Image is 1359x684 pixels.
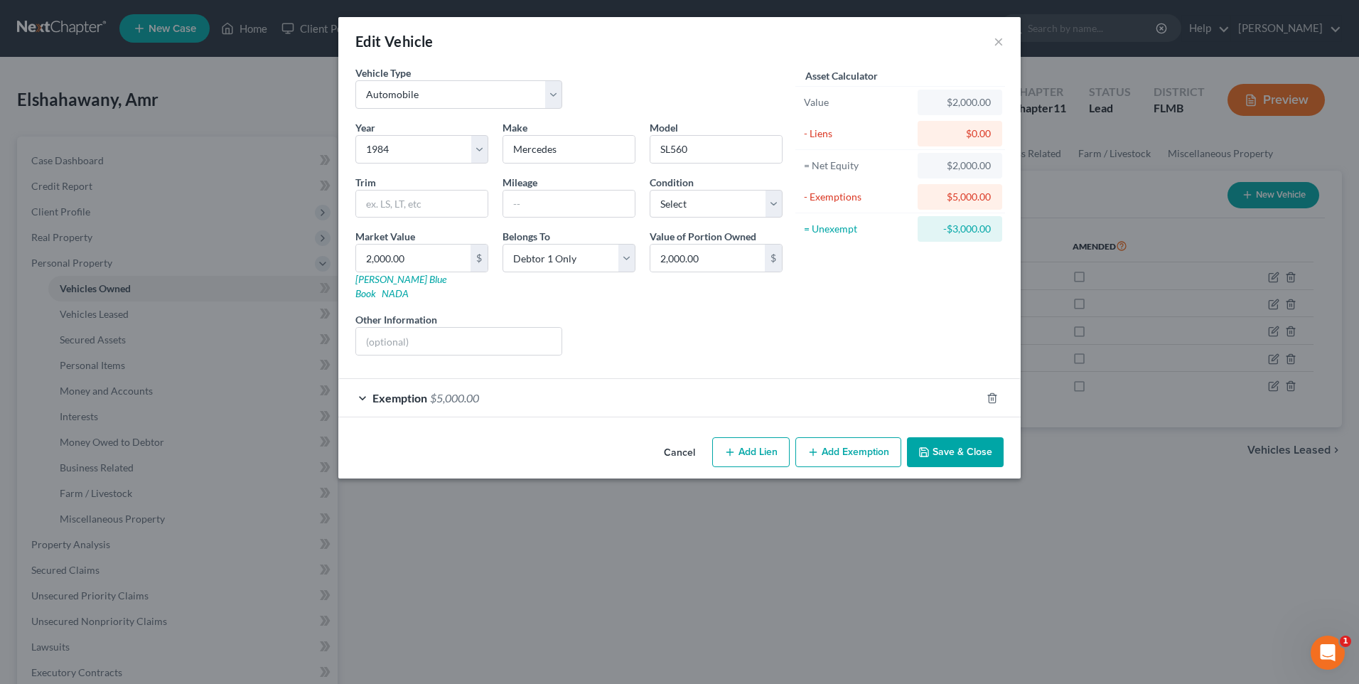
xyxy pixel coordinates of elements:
[650,245,765,272] input: 0.00
[372,391,427,405] span: Exemption
[355,65,411,80] label: Vehicle Type
[994,33,1004,50] button: ×
[503,175,537,190] label: Mileage
[650,120,678,135] label: Model
[355,229,415,244] label: Market Value
[805,68,878,83] label: Asset Calculator
[356,191,488,218] input: ex. LS, LT, etc
[804,127,911,141] div: - Liens
[382,287,409,299] a: NADA
[650,136,782,163] input: ex. Altima
[929,222,991,236] div: -$3,000.00
[804,95,911,109] div: Value
[503,230,550,242] span: Belongs To
[355,312,437,327] label: Other Information
[355,175,376,190] label: Trim
[929,159,991,173] div: $2,000.00
[795,437,901,467] button: Add Exemption
[503,122,527,134] span: Make
[355,120,375,135] label: Year
[650,229,756,244] label: Value of Portion Owned
[765,245,782,272] div: $
[650,175,694,190] label: Condition
[929,190,991,204] div: $5,000.00
[503,136,635,163] input: ex. Nissan
[356,328,562,355] input: (optional)
[471,245,488,272] div: $
[804,222,911,236] div: = Unexempt
[1311,636,1345,670] iframe: Intercom live chat
[712,437,790,467] button: Add Lien
[652,439,707,467] button: Cancel
[355,31,434,51] div: Edit Vehicle
[804,159,911,173] div: = Net Equity
[355,273,446,299] a: [PERSON_NAME] Blue Book
[356,245,471,272] input: 0.00
[929,95,991,109] div: $2,000.00
[430,391,479,405] span: $5,000.00
[1340,636,1351,647] span: 1
[804,190,911,204] div: - Exemptions
[907,437,1004,467] button: Save & Close
[503,191,635,218] input: --
[929,127,991,141] div: $0.00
